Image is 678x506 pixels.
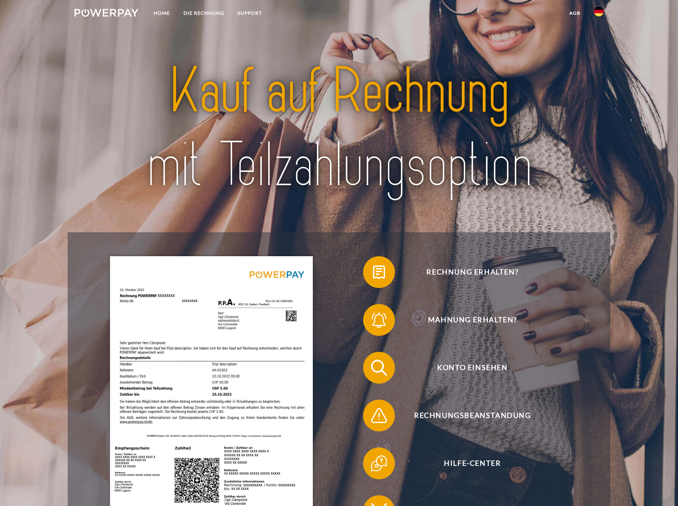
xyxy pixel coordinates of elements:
[369,406,389,426] img: qb_warning.svg
[369,262,389,282] img: qb_bill.svg
[363,352,570,384] button: Konto einsehen
[563,6,587,20] a: agb
[363,447,570,479] button: Hilfe-Center
[375,304,570,336] span: Mahnung erhalten?
[369,310,389,330] img: qb_bell.svg
[375,256,570,288] span: Rechnung erhalten?
[594,7,604,16] img: de
[74,9,139,17] img: logo-powerpay-white.svg
[363,304,570,336] button: Mahnung erhalten?
[363,400,570,431] button: Rechnungsbeanstandung
[363,256,570,288] button: Rechnung erhalten?
[369,358,389,378] img: qb_search.svg
[369,453,389,473] img: qb_help.svg
[375,400,570,431] span: Rechnungsbeanstandung
[177,6,231,20] a: DIE RECHNUNG
[646,474,672,500] iframe: Schaltfläche zum Öffnen des Messaging-Fensters
[375,352,570,384] span: Konto einsehen
[375,447,570,479] span: Hilfe-Center
[147,6,177,20] a: Home
[101,51,577,206] img: title-powerpay_de.svg
[231,6,269,20] a: SUPPORT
